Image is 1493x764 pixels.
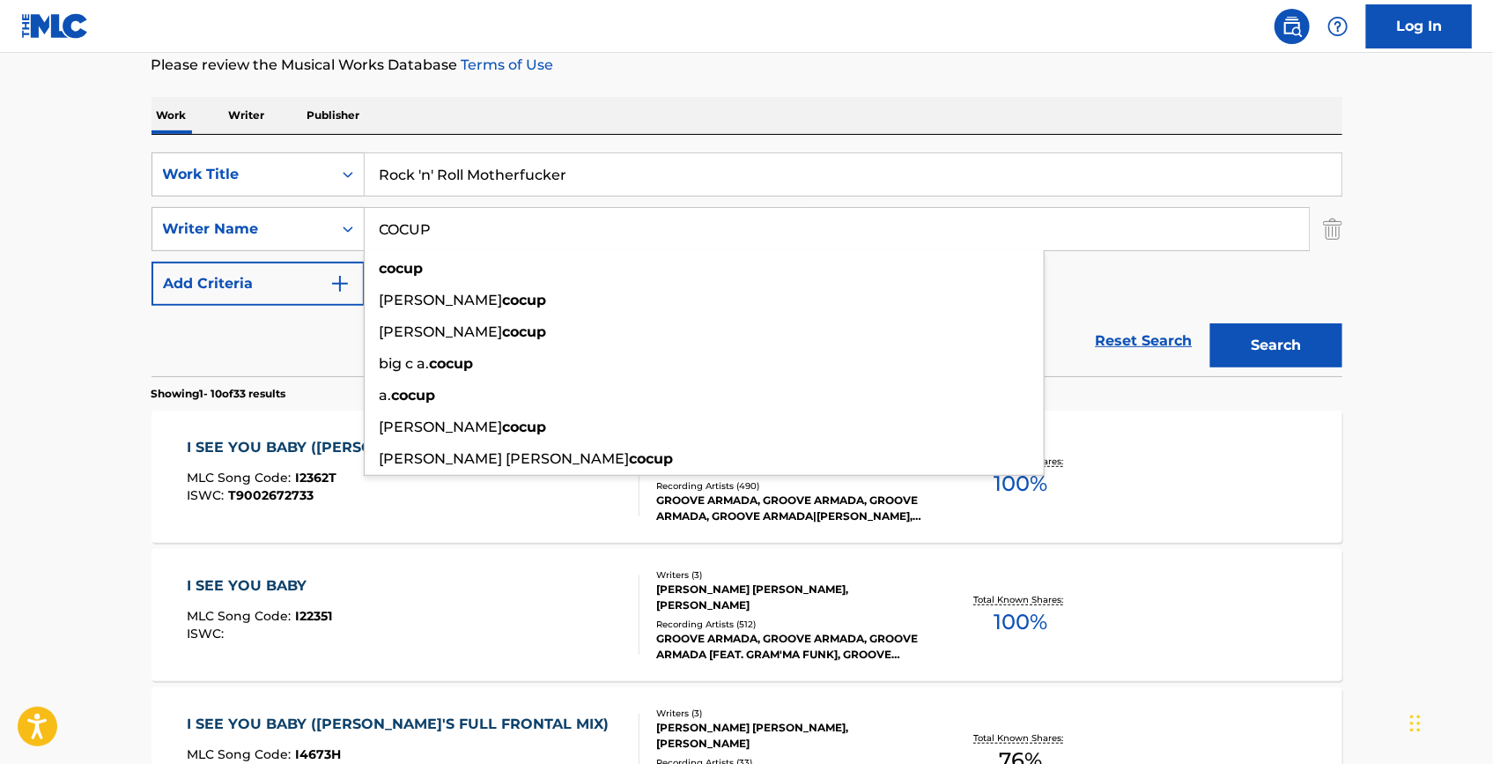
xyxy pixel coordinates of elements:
[187,746,295,762] span: MLC Song Code :
[458,56,554,73] a: Terms of Use
[503,419,547,435] strong: cocup
[187,714,617,735] div: I SEE YOU BABY ([PERSON_NAME]'S FULL FRONTAL MIX)
[163,219,322,240] div: Writer Name
[974,731,1068,745] p: Total Known Shares:
[152,386,286,402] p: Showing 1 - 10 of 33 results
[503,292,547,308] strong: cocup
[656,479,922,493] div: Recording Artists ( 490 )
[630,450,674,467] strong: cocup
[1366,4,1472,48] a: Log In
[656,720,922,752] div: [PERSON_NAME] [PERSON_NAME], [PERSON_NAME]
[656,618,922,631] div: Recording Artists ( 512 )
[380,260,424,277] strong: cocup
[656,568,922,582] div: Writers ( 3 )
[1327,16,1349,37] img: help
[152,262,365,306] button: Add Criteria
[380,355,430,372] span: big c a.
[152,549,1342,681] a: I SEE YOU BABYMLC Song Code:I22351ISWC:Writers (3)[PERSON_NAME] [PERSON_NAME], [PERSON_NAME]Recor...
[21,13,89,39] img: MLC Logo
[994,468,1048,500] span: 100 %
[295,608,332,624] span: I22351
[1282,16,1303,37] img: search
[994,606,1048,638] span: 100 %
[295,746,341,762] span: I4673H
[380,419,503,435] span: [PERSON_NAME]
[152,411,1342,543] a: I SEE YOU BABY ([PERSON_NAME] MIX)MLC Song Code:I2362TISWC:T9002672733Writers (3)[PERSON_NAME] [P...
[503,323,547,340] strong: cocup
[656,582,922,613] div: [PERSON_NAME] [PERSON_NAME], [PERSON_NAME]
[152,97,192,134] p: Work
[1320,9,1356,44] div: Help
[302,97,366,134] p: Publisher
[656,707,922,720] div: Writers ( 3 )
[1275,9,1310,44] a: Public Search
[1410,697,1421,750] div: Drag
[392,387,436,404] strong: cocup
[295,470,336,486] span: I2362T
[187,487,228,503] span: ISWC :
[187,626,228,642] span: ISWC :
[1323,207,1342,251] img: Delete Criterion
[224,97,270,134] p: Writer
[430,355,474,372] strong: cocup
[228,487,314,503] span: T9002672733
[380,387,392,404] span: a.
[1087,322,1201,360] a: Reset Search
[656,493,922,524] div: GROOVE ARMADA, GROOVE ARMADA, GROOVE ARMADA, GROOVE ARMADA|[PERSON_NAME], GROOVE ARMADA
[152,152,1342,376] form: Search Form
[380,450,630,467] span: [PERSON_NAME] [PERSON_NAME]
[974,593,1068,606] p: Total Known Shares:
[152,55,1342,76] p: Please review the Musical Works Database
[187,575,332,597] div: I SEE YOU BABY
[380,323,503,340] span: [PERSON_NAME]
[187,608,295,624] span: MLC Song Code :
[380,292,503,308] span: [PERSON_NAME]
[656,631,922,663] div: GROOVE ARMADA, GROOVE ARMADA, GROOVE ARMADA [FEAT. GRAM'MA FUNK], GROOVE ARMADA, GROOVE ARMADA
[1405,679,1493,764] iframe: Chat Widget
[187,437,488,458] div: I SEE YOU BABY ([PERSON_NAME] MIX)
[329,273,351,294] img: 9d2ae6d4665cec9f34b9.svg
[1210,323,1342,367] button: Search
[187,470,295,486] span: MLC Song Code :
[163,164,322,185] div: Work Title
